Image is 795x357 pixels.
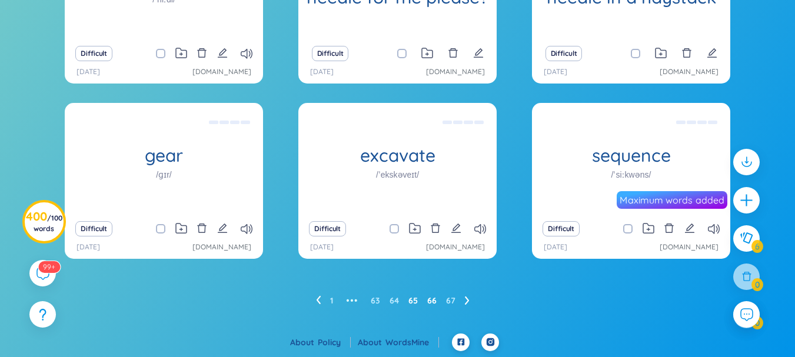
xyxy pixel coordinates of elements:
[451,223,461,233] span: edit
[217,221,228,237] button: edit
[660,242,719,253] a: [DOMAIN_NAME]
[197,48,207,58] span: delete
[611,168,651,181] h1: /ˈsiːkwəns/
[739,193,754,208] span: plus
[310,66,334,78] p: [DATE]
[385,337,439,348] a: WordsMine
[408,292,418,309] a: 65
[330,292,333,309] a: 1
[298,145,497,166] h1: excavate
[664,223,674,233] span: delete
[707,48,717,58] span: edit
[342,291,361,310] span: •••
[390,292,399,309] a: 64
[545,46,583,61] button: Difficult
[408,291,418,310] li: 65
[446,291,455,310] li: 67
[312,46,349,61] button: Difficult
[376,168,419,181] h1: /ˈekskəveɪt/
[448,45,458,62] button: delete
[427,292,437,309] a: 66
[330,291,333,310] li: 1
[76,242,100,253] p: [DATE]
[26,212,62,233] h3: 400
[38,261,60,273] sup: 573
[197,45,207,62] button: delete
[197,221,207,237] button: delete
[318,337,351,348] a: Policy
[217,45,228,62] button: edit
[390,291,399,310] li: 64
[316,291,321,310] li: Previous Page
[660,66,719,78] a: [DOMAIN_NAME]
[358,336,439,349] div: About
[192,66,251,78] a: [DOMAIN_NAME]
[371,292,380,309] a: 63
[473,48,484,58] span: edit
[707,45,717,62] button: edit
[664,221,674,237] button: delete
[309,221,346,236] button: Difficult
[197,223,207,233] span: delete
[681,48,692,58] span: delete
[532,145,730,166] h1: sequence
[156,168,171,181] h1: /ɡɪr/
[544,66,567,78] p: [DATE]
[310,242,334,253] p: [DATE]
[75,221,112,236] button: Difficult
[65,145,263,166] h1: gear
[192,242,251,253] a: [DOMAIN_NAME]
[451,221,461,237] button: edit
[426,66,485,78] a: [DOMAIN_NAME]
[430,223,441,233] span: delete
[217,223,228,233] span: edit
[217,48,228,58] span: edit
[448,48,458,58] span: delete
[430,221,441,237] button: delete
[543,221,580,236] button: Difficult
[681,45,692,62] button: delete
[427,291,437,310] li: 66
[371,291,380,310] li: 63
[75,46,112,61] button: Difficult
[684,221,695,237] button: edit
[684,223,695,233] span: edit
[473,45,484,62] button: edit
[290,336,351,349] div: About
[426,242,485,253] a: [DOMAIN_NAME]
[342,291,361,310] li: Previous 5 Pages
[34,213,62,233] span: / 100 words
[446,292,455,309] a: 67
[465,291,470,310] li: Next Page
[544,242,567,253] p: [DATE]
[76,66,100,78] p: [DATE]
